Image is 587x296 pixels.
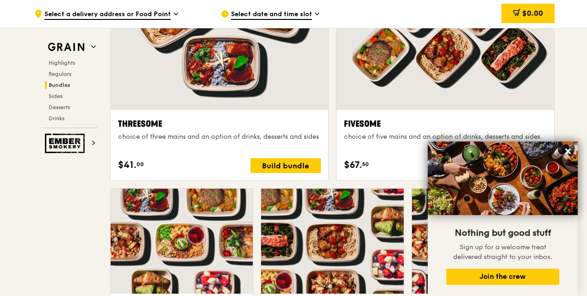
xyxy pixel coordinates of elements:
span: Regulars [49,71,71,77]
span: $67. [344,158,362,172]
span: $0.00 [522,9,543,18]
span: Drinks [49,115,64,122]
span: Desserts [49,104,70,111]
span: $41. [118,158,137,172]
div: Threesome [118,117,321,130]
button: Join the crew [446,269,559,285]
div: choice of five mains and an option of drinks, desserts and sides [344,132,547,142]
img: Ember Smokery web logo [45,134,87,153]
div: Fivesome [344,117,547,130]
span: Nothing but good stuff [455,228,551,239]
span: Sides [49,93,62,99]
div: choice of three mains and an option of drinks, desserts and sides [118,132,321,142]
span: Sign up for a welcome treat delivered straight to your inbox. [453,243,552,261]
span: 00 [137,160,144,168]
button: Close [561,144,575,159]
span: Highlights [49,60,75,66]
img: Grain web logo [45,39,87,55]
span: 50 [362,160,369,168]
div: Build bundle [250,158,321,173]
span: Select date and time slot [231,10,312,20]
img: DSC07876-Edit02-Large.jpeg [428,142,578,215]
span: Bundles [49,82,70,88]
span: Select a delivery address or Food Point [44,10,171,20]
